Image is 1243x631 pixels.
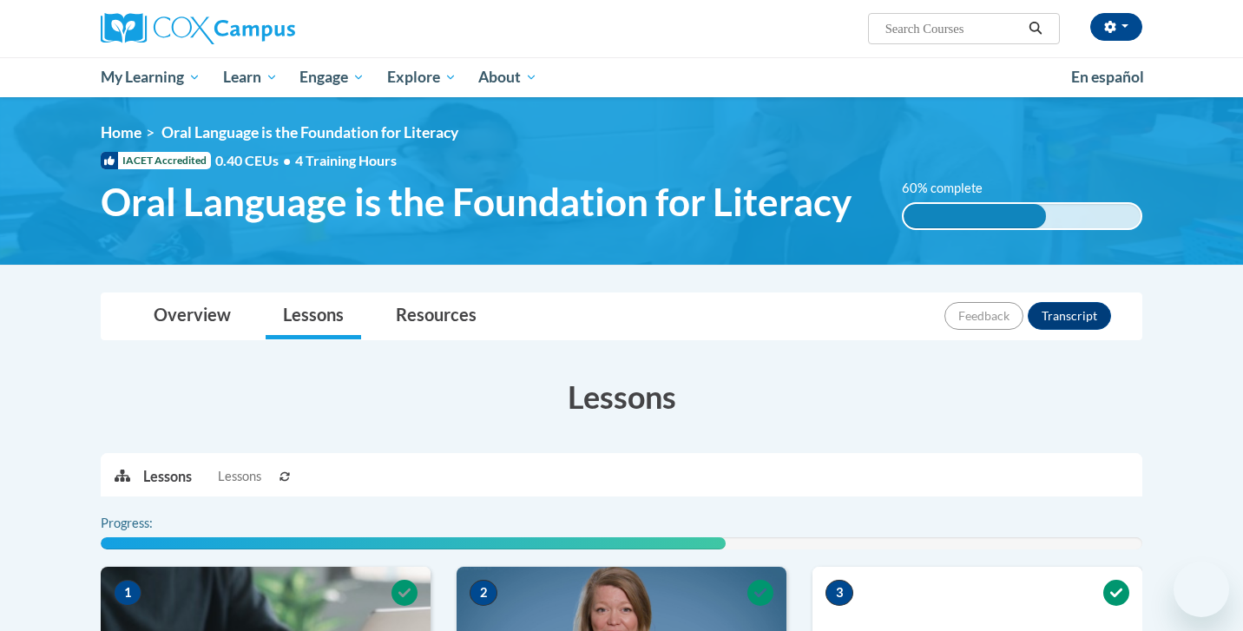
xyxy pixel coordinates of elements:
[283,152,291,168] span: •
[1028,302,1111,330] button: Transcript
[902,179,1002,198] label: 60% complete
[478,67,537,88] span: About
[376,57,468,97] a: Explore
[1023,18,1049,39] button: Search
[223,67,278,88] span: Learn
[904,204,1046,228] div: 60% complete
[299,67,365,88] span: Engage
[101,514,201,533] label: Progress:
[161,123,458,141] span: Oral Language is the Foundation for Literacy
[212,57,289,97] a: Learn
[101,67,201,88] span: My Learning
[75,57,1168,97] div: Main menu
[387,67,457,88] span: Explore
[101,13,295,44] img: Cox Campus
[101,375,1142,418] h3: Lessons
[136,293,248,339] a: Overview
[143,467,192,486] p: Lessons
[101,152,211,169] span: IACET Accredited
[101,179,852,225] span: Oral Language is the Foundation for Literacy
[295,152,397,168] span: 4 Training Hours
[825,580,853,606] span: 3
[89,57,212,97] a: My Learning
[288,57,376,97] a: Engage
[215,151,295,170] span: 0.40 CEUs
[378,293,494,339] a: Resources
[1174,562,1229,617] iframe: Button to launch messaging window
[101,13,431,44] a: Cox Campus
[468,57,549,97] a: About
[884,18,1023,39] input: Search Courses
[944,302,1023,330] button: Feedback
[1090,13,1142,41] button: Account Settings
[266,293,361,339] a: Lessons
[1060,59,1155,95] a: En español
[101,123,141,141] a: Home
[470,580,497,606] span: 2
[114,580,141,606] span: 1
[1071,68,1144,86] span: En español
[218,467,261,486] span: Lessons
